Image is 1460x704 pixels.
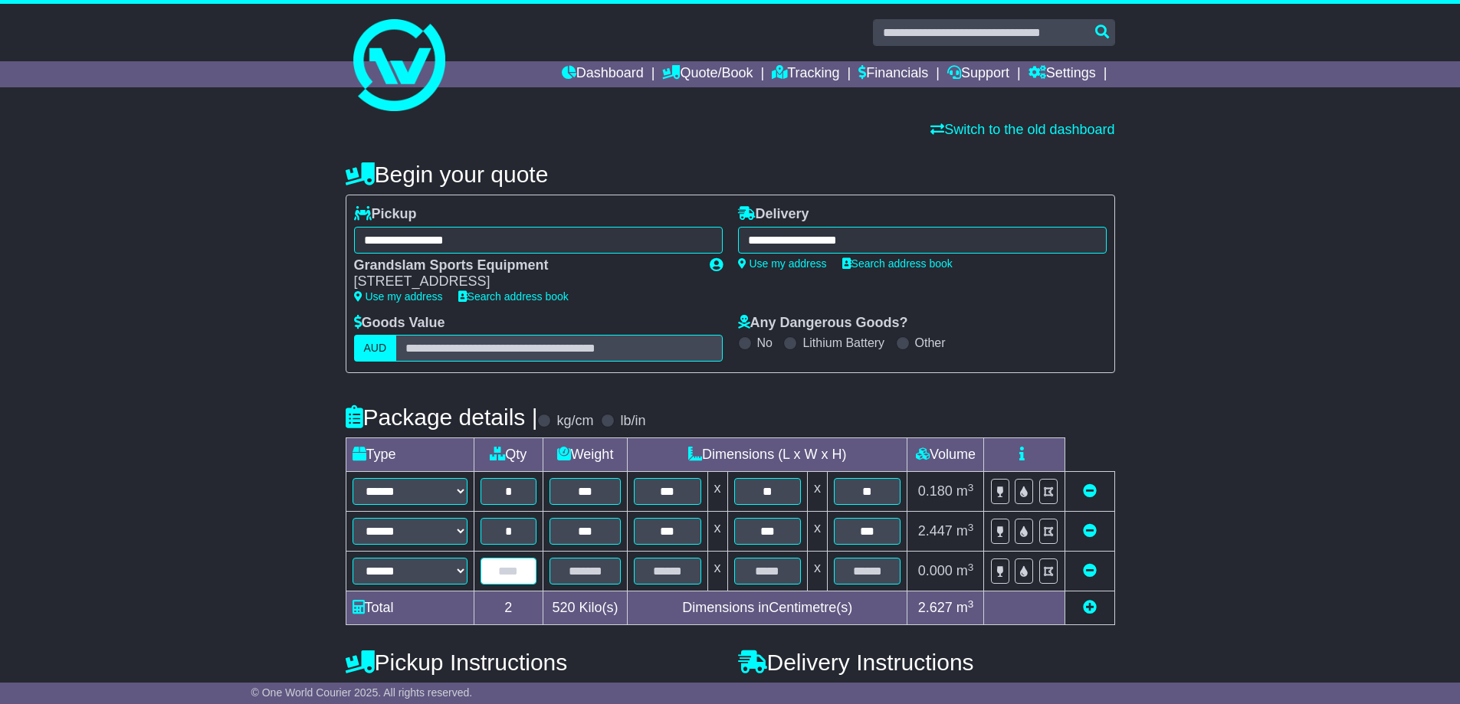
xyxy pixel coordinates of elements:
[707,552,727,591] td: x
[968,482,974,493] sup: 3
[628,591,907,625] td: Dimensions in Centimetre(s)
[842,257,953,270] a: Search address book
[251,686,473,699] span: © One World Courier 2025. All rights reserved.
[807,512,827,552] td: x
[707,512,727,552] td: x
[346,162,1115,187] h4: Begin your quote
[1083,563,1097,578] a: Remove this item
[1029,61,1096,87] a: Settings
[354,335,397,362] label: AUD
[956,600,974,615] span: m
[1083,523,1097,539] a: Remove this item
[346,650,723,675] h4: Pickup Instructions
[354,257,694,274] div: Grandslam Sports Equipment
[918,600,953,615] span: 2.627
[930,122,1114,137] a: Switch to the old dashboard
[738,650,1115,675] h4: Delivery Instructions
[346,591,474,625] td: Total
[346,404,538,430] h4: Package details |
[354,315,445,332] label: Goods Value
[918,523,953,539] span: 2.447
[968,522,974,533] sup: 3
[1083,483,1097,499] a: Remove this item
[772,61,839,87] a: Tracking
[802,336,884,350] label: Lithium Battery
[738,206,809,223] label: Delivery
[458,290,569,303] a: Search address book
[956,523,974,539] span: m
[628,438,907,472] td: Dimensions (L x W x H)
[354,206,417,223] label: Pickup
[918,483,953,499] span: 0.180
[915,336,946,350] label: Other
[474,591,543,625] td: 2
[738,257,827,270] a: Use my address
[620,413,645,430] label: lb/in
[956,563,974,578] span: m
[662,61,753,87] a: Quote/Book
[562,61,644,87] a: Dashboard
[918,563,953,578] span: 0.000
[757,336,773,350] label: No
[707,472,727,512] td: x
[956,483,974,499] span: m
[556,413,593,430] label: kg/cm
[553,600,576,615] span: 520
[907,438,984,472] td: Volume
[354,273,694,290] div: [STREET_ADDRESS]
[543,438,628,472] td: Weight
[1083,600,1097,615] a: Add new item
[947,61,1009,87] a: Support
[807,472,827,512] td: x
[807,552,827,591] td: x
[346,438,474,472] td: Type
[474,438,543,472] td: Qty
[968,562,974,573] sup: 3
[858,61,928,87] a: Financials
[543,591,628,625] td: Kilo(s)
[738,315,908,332] label: Any Dangerous Goods?
[354,290,443,303] a: Use my address
[968,598,974,610] sup: 3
